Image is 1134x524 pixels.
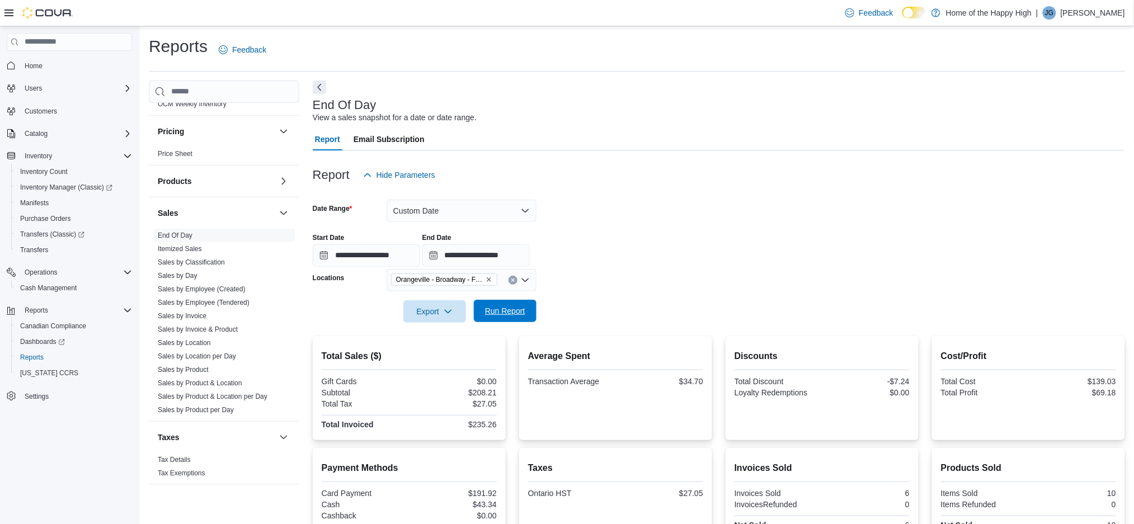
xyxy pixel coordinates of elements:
span: Price Sheet [158,149,192,158]
button: Custom Date [387,200,537,222]
span: Sales by Employee (Tendered) [158,298,250,307]
div: Taxes [149,453,299,484]
h3: Products [158,176,192,187]
input: Dark Mode [902,7,926,18]
div: Transaction Average [528,377,614,386]
a: Sales by Employee (Created) [158,285,246,293]
a: Sales by Invoice [158,312,206,320]
button: Remove Orangeville - Broadway - Fire & Flower from selection in this group [486,276,492,283]
span: Hide Parameters [377,169,435,181]
button: Export [403,300,466,323]
span: Transfers [16,243,132,257]
a: Transfers (Classic) [16,228,89,241]
div: $139.03 [1031,377,1116,386]
div: Card Payment [322,489,407,498]
a: Manifests [16,196,53,210]
button: Catalog [20,127,52,140]
a: Sales by Employee (Tendered) [158,299,250,306]
button: Sales [277,206,290,220]
a: Sales by Location per Day [158,352,236,360]
label: Date Range [313,204,352,213]
h2: Discounts [735,350,910,363]
span: Dark Mode [902,18,903,19]
span: Sales by Location [158,338,211,347]
div: View a sales snapshot for a date or date range. [313,112,477,124]
a: Cash Management [16,281,81,295]
div: Cash [322,500,407,509]
div: $208.21 [411,388,497,397]
span: Orangeville - Broadway - Fire & Flower [391,273,497,286]
div: 10 [1031,489,1116,498]
a: Inventory Manager (Classic) [16,181,117,194]
a: Price Sheet [158,150,192,158]
span: Settings [20,389,132,403]
button: Customers [2,103,137,119]
div: Total Cost [941,377,1027,386]
div: Items Refunded [941,500,1027,509]
div: Sales [149,229,299,421]
button: Reports [2,303,137,318]
a: Tax Exemptions [158,469,205,477]
span: Sales by Product [158,365,209,374]
div: $0.00 [411,511,497,520]
button: Transfers [11,242,137,258]
a: Purchase Orders [16,212,76,225]
button: Next [313,81,326,94]
a: Sales by Classification [158,258,225,266]
button: Pricing [277,125,290,138]
span: Reports [20,304,132,317]
span: Washington CCRS [16,366,132,380]
span: Transfers [20,246,48,254]
div: $0.00 [824,388,910,397]
label: Locations [313,273,345,282]
button: [US_STATE] CCRS [11,365,137,381]
button: Catalog [2,126,137,141]
span: OCM Weekly Inventory [158,100,227,108]
span: Catalog [25,129,48,138]
span: Sales by Day [158,271,197,280]
a: Canadian Compliance [16,319,91,333]
h1: Reports [149,35,208,58]
p: | [1036,6,1038,20]
span: Inventory Manager (Classic) [20,183,112,192]
span: Purchase Orders [20,214,71,223]
div: Subtotal [322,388,407,397]
span: Inventory [25,152,52,160]
div: -$7.24 [824,377,910,386]
span: Sales by Product & Location per Day [158,392,267,401]
span: Operations [25,268,58,277]
div: Ontario HST [528,489,614,498]
a: Tax Details [158,456,191,464]
button: Products [277,174,290,188]
button: Cash Management [11,280,137,296]
button: Purchase Orders [11,211,137,226]
a: Sales by Day [158,272,197,280]
div: $0.00 [411,377,497,386]
label: End Date [422,233,451,242]
span: Feedback [232,44,266,55]
button: Operations [20,266,62,279]
input: Press the down key to open a popover containing a calendar. [422,244,530,267]
span: Feedback [859,7,893,18]
input: Press the down key to open a popover containing a calendar. [313,244,420,267]
button: Users [20,82,46,95]
button: Open list of options [521,276,530,285]
span: Operations [20,266,132,279]
button: Inventory [2,148,137,164]
span: Manifests [16,196,132,210]
span: Cash Management [20,284,77,292]
button: Operations [2,265,137,280]
label: Start Date [313,233,345,242]
div: Pricing [149,147,299,165]
div: Items Sold [941,489,1027,498]
h2: Total Sales ($) [322,350,497,363]
span: Sales by Classification [158,258,225,267]
button: Run Report [474,300,537,322]
button: Manifests [11,195,137,211]
div: Total Profit [941,388,1027,397]
span: End Of Day [158,231,192,240]
a: Settings [20,390,53,403]
a: Dashboards [11,334,137,350]
div: Gift Cards [322,377,407,386]
div: $43.34 [411,500,497,509]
